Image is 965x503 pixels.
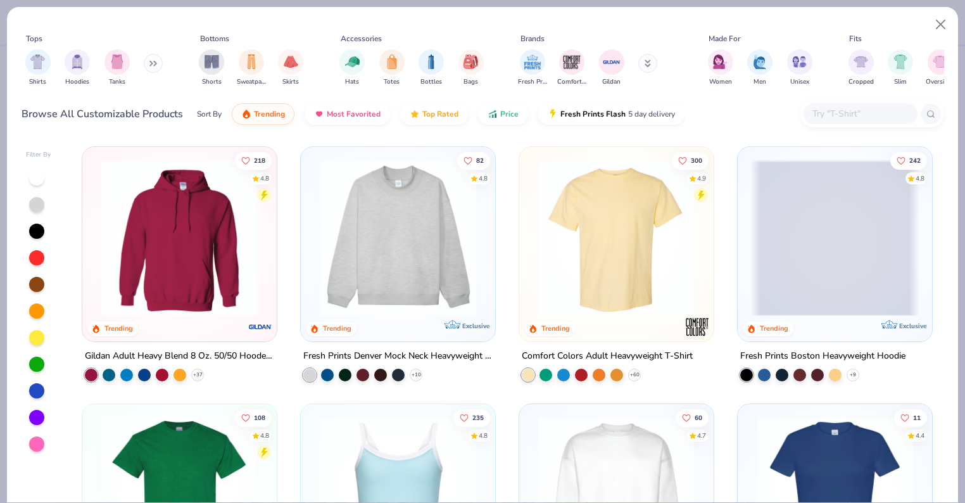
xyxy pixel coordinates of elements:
span: Fresh Prints Flash [560,109,626,119]
div: Accessories [341,33,382,44]
button: filter button [458,49,484,87]
button: filter button [599,49,624,87]
span: Bags [464,77,478,87]
span: 11 [913,414,921,421]
div: 4.8 [479,174,488,183]
button: filter button [278,49,303,87]
img: Slim Image [893,54,907,69]
div: filter for Bags [458,49,484,87]
span: Shorts [202,77,222,87]
div: Tops [26,33,42,44]
button: Most Favorited [305,103,390,125]
span: Shirts [29,77,46,87]
img: Shorts Image [205,54,219,69]
img: Totes Image [385,54,399,69]
img: Comfort Colors Image [562,53,581,72]
span: Totes [384,77,400,87]
button: Top Rated [400,103,468,125]
span: Cropped [848,77,874,87]
button: Trending [232,103,294,125]
img: Gildan Image [602,53,621,72]
img: Tanks Image [110,54,124,69]
button: filter button [848,49,874,87]
span: Oversized [926,77,954,87]
div: 4.8 [261,431,270,440]
img: Skirts Image [284,54,298,69]
input: Try "T-Shirt" [811,106,909,121]
span: Exclusive [899,322,926,330]
img: 029b8af0-80e6-406f-9fdc-fdf898547912 [532,160,701,316]
div: Made For [709,33,740,44]
span: 5 day delivery [628,107,675,122]
img: Hats Image [345,54,360,69]
button: Like [676,409,709,426]
img: Bottles Image [424,54,438,69]
img: most_fav.gif [314,109,324,119]
div: Fresh Prints Boston Heavyweight Hoodie [740,348,905,364]
div: filter for Men [747,49,773,87]
div: Bottoms [200,33,229,44]
div: filter for Fresh Prints [518,49,547,87]
button: Like [894,409,927,426]
button: Like [457,151,490,169]
span: + 60 [629,371,639,379]
div: Comfort Colors Adult Heavyweight T-Shirt [522,348,693,364]
img: flash.gif [548,109,558,119]
img: Oversized Image [933,54,947,69]
div: filter for Unisex [787,49,812,87]
img: a90f7c54-8796-4cb2-9d6e-4e9644cfe0fe [482,160,652,316]
span: Women [709,77,732,87]
button: Like [672,151,709,169]
div: 4.8 [261,174,270,183]
button: Close [929,13,953,37]
div: Fresh Prints Denver Mock Neck Heavyweight Sweatshirt [303,348,493,364]
div: 4.8 [916,174,924,183]
span: Skirts [282,77,299,87]
img: 01756b78-01f6-4cc6-8d8a-3c30c1a0c8ac [95,160,264,316]
img: Shirts Image [30,54,45,69]
span: 242 [909,157,921,163]
span: Exclusive [462,322,489,330]
span: Comfort Colors [557,77,586,87]
span: 235 [472,414,484,421]
span: 82 [476,157,484,163]
button: Fresh Prints Flash5 day delivery [538,103,684,125]
div: filter for Hoodies [65,49,90,87]
img: Hoodies Image [70,54,84,69]
div: 4.8 [479,431,488,440]
img: f5d85501-0dbb-4ee4-b115-c08fa3845d83 [313,160,482,316]
span: 300 [691,157,702,163]
button: Like [890,151,927,169]
button: filter button [518,49,547,87]
div: Fits [849,33,862,44]
span: Bottles [420,77,442,87]
span: Hoodies [65,77,89,87]
button: filter button [747,49,773,87]
div: filter for Comfort Colors [557,49,586,87]
button: filter button [65,49,90,87]
img: trending.gif [241,109,251,119]
span: Fresh Prints [518,77,547,87]
div: filter for Cropped [848,49,874,87]
span: Hats [345,77,359,87]
span: Trending [254,109,285,119]
img: Comfort Colors logo [684,314,710,340]
div: filter for Oversized [926,49,954,87]
button: filter button [708,49,733,87]
span: Unisex [790,77,809,87]
button: filter button [379,49,405,87]
button: filter button [237,49,266,87]
div: filter for Hats [339,49,365,87]
button: Like [236,409,272,426]
span: Slim [894,77,907,87]
div: filter for Tanks [104,49,130,87]
img: Fresh Prints Image [523,53,542,72]
div: Brands [520,33,545,44]
button: Like [236,151,272,169]
span: Sweatpants [237,77,266,87]
button: filter button [25,49,51,87]
button: filter button [199,49,224,87]
span: + 10 [412,371,421,379]
button: filter button [557,49,586,87]
div: Gildan Adult Heavy Blend 8 Oz. 50/50 Hooded Sweatshirt [85,348,274,364]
